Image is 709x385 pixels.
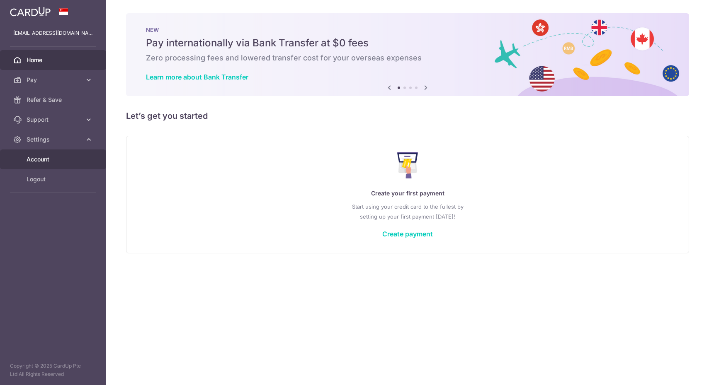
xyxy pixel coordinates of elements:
h6: Zero processing fees and lowered transfer cost for your overseas expenses [146,53,669,63]
span: Account [27,155,81,164]
span: Settings [27,135,81,144]
p: NEW [146,26,669,33]
h5: Let’s get you started [126,109,689,123]
span: Support [27,115,81,124]
a: Create payment [382,230,433,238]
img: Bank transfer banner [126,13,689,96]
span: Pay [27,76,81,84]
span: Refer & Save [27,96,81,104]
span: Home [27,56,81,64]
img: Make Payment [397,152,418,178]
img: CardUp [10,7,51,17]
a: Learn more about Bank Transfer [146,73,248,81]
p: Create your first payment [143,188,672,198]
span: Logout [27,175,81,183]
h5: Pay internationally via Bank Transfer at $0 fees [146,36,669,50]
p: [EMAIL_ADDRESS][DOMAIN_NAME] [13,29,93,37]
p: Start using your credit card to the fullest by setting up your first payment [DATE]! [143,202,672,221]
